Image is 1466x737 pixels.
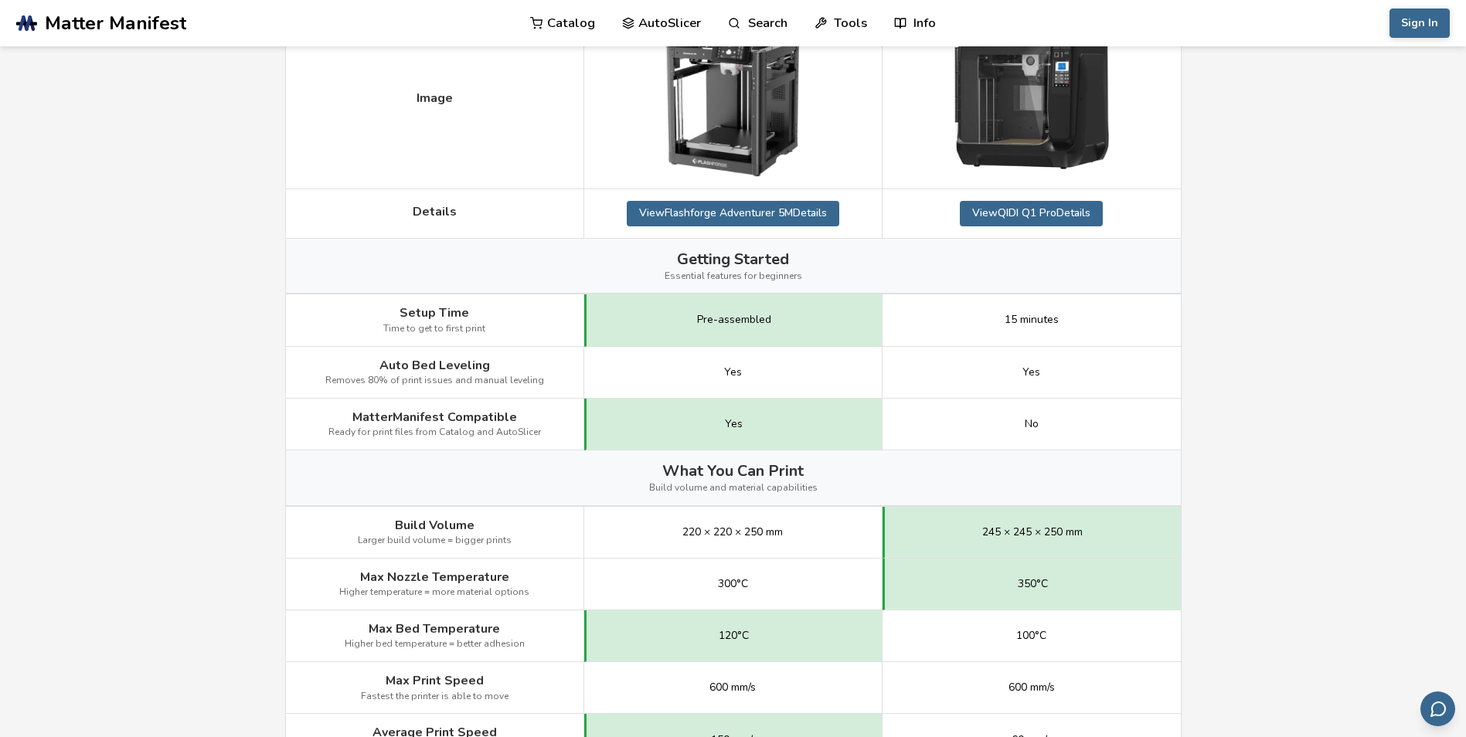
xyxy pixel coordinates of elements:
span: Yes [1022,366,1040,379]
span: Build volume and material capabilities [649,483,818,494]
span: Getting Started [677,250,789,268]
span: Matter Manifest [45,12,186,34]
span: Max Nozzle Temperature [360,570,509,584]
span: Build Volume [395,518,474,532]
img: QIDI Q1 Pro [954,31,1109,169]
span: Essential features for beginners [665,271,802,282]
span: Yes [724,366,742,379]
span: No [1025,418,1039,430]
span: Auto Bed Leveling [379,358,490,372]
span: Higher bed temperature = better adhesion [345,639,525,650]
span: What You Can Print [662,462,804,480]
span: Image [417,91,453,105]
span: Time to get to first print [383,324,485,335]
img: Flashforge Adventurer 5M [655,22,810,177]
span: Fastest the printer is able to move [361,691,509,702]
button: Send feedback via email [1420,691,1455,726]
span: Higher temperature = more material options [339,587,529,598]
span: Larger build volume = bigger prints [358,535,512,546]
span: 220 × 220 × 250 mm [682,526,783,538]
span: 600 mm/s [709,681,756,694]
span: Removes 80% of print issues and manual leveling [325,375,544,386]
a: ViewFlashforge Adventurer 5MDetails [627,201,839,226]
span: 15 minutes [1005,314,1059,326]
span: 600 mm/s [1009,681,1055,694]
span: Pre-assembled [697,314,771,326]
span: Yes [725,418,743,430]
span: Max Print Speed [386,674,484,688]
span: 120°C [719,630,749,642]
span: 350°C [1018,578,1048,590]
span: Setup Time [400,306,469,320]
button: Sign In [1389,8,1450,38]
span: 300°C [718,578,748,590]
span: Max Bed Temperature [369,622,500,636]
span: 100°C [1016,630,1046,642]
a: ViewQIDI Q1 ProDetails [960,201,1103,226]
span: Details [413,205,457,219]
span: MatterManifest Compatible [352,410,517,424]
span: Ready for print files from Catalog and AutoSlicer [328,427,541,438]
span: 245 × 245 × 250 mm [982,526,1083,538]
